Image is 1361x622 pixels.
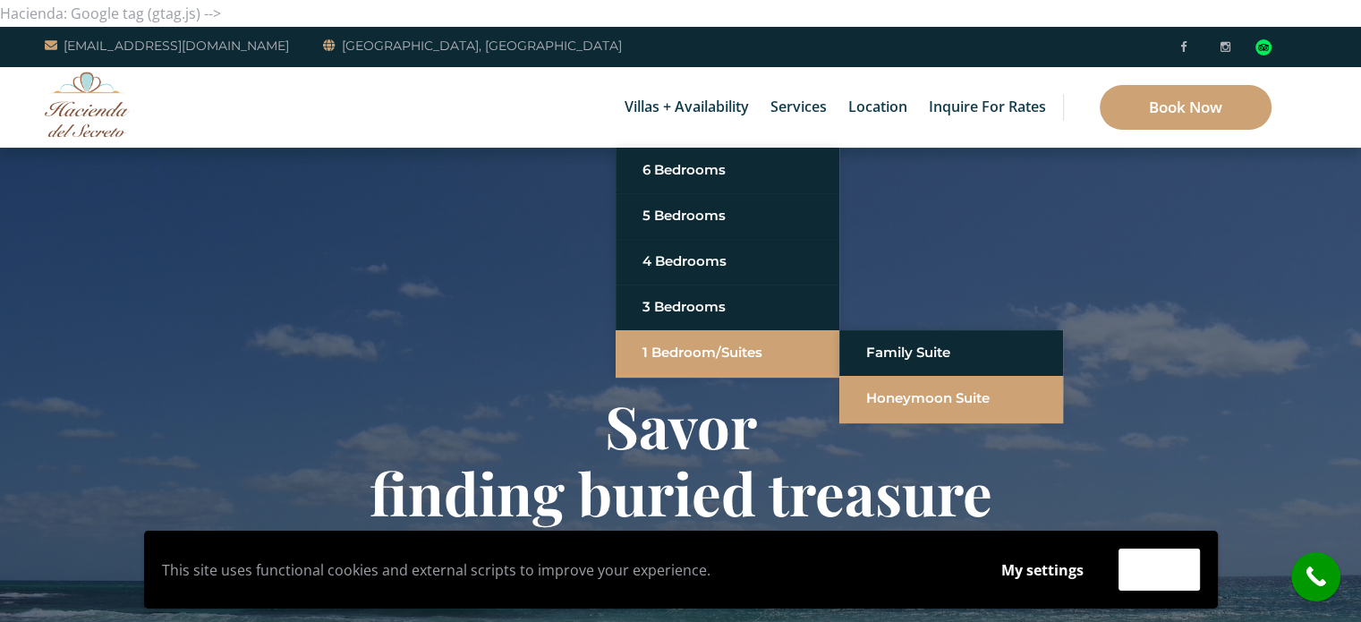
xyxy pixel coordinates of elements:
a: 6 Bedrooms [642,154,812,186]
a: 4 Bedrooms [642,245,812,277]
a: [EMAIL_ADDRESS][DOMAIN_NAME] [45,35,289,56]
a: Location [839,67,916,148]
a: [GEOGRAPHIC_DATA], [GEOGRAPHIC_DATA] [323,35,622,56]
a: Honeymoon Suite [866,382,1036,414]
a: Services [761,67,836,148]
a: 3 Bedrooms [642,291,812,323]
a: Book Now [1100,85,1272,130]
button: Accept [1119,549,1200,591]
button: My settings [984,550,1101,591]
img: Tripadvisor_logomark.svg [1255,39,1272,55]
h1: Savor finding buried treasure [157,392,1204,526]
a: 5 Bedrooms [642,200,812,232]
a: 1 Bedroom/Suites [642,337,812,369]
p: This site uses functional cookies and external scripts to improve your experience. [162,557,966,584]
a: Family Suite [866,337,1036,369]
a: Villas + Availability [616,67,758,148]
div: Read traveler reviews on Tripadvisor [1255,39,1272,55]
a: Inquire for Rates [920,67,1055,148]
i: call [1296,557,1336,597]
img: Awesome Logo [45,72,130,137]
a: call [1291,552,1340,601]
